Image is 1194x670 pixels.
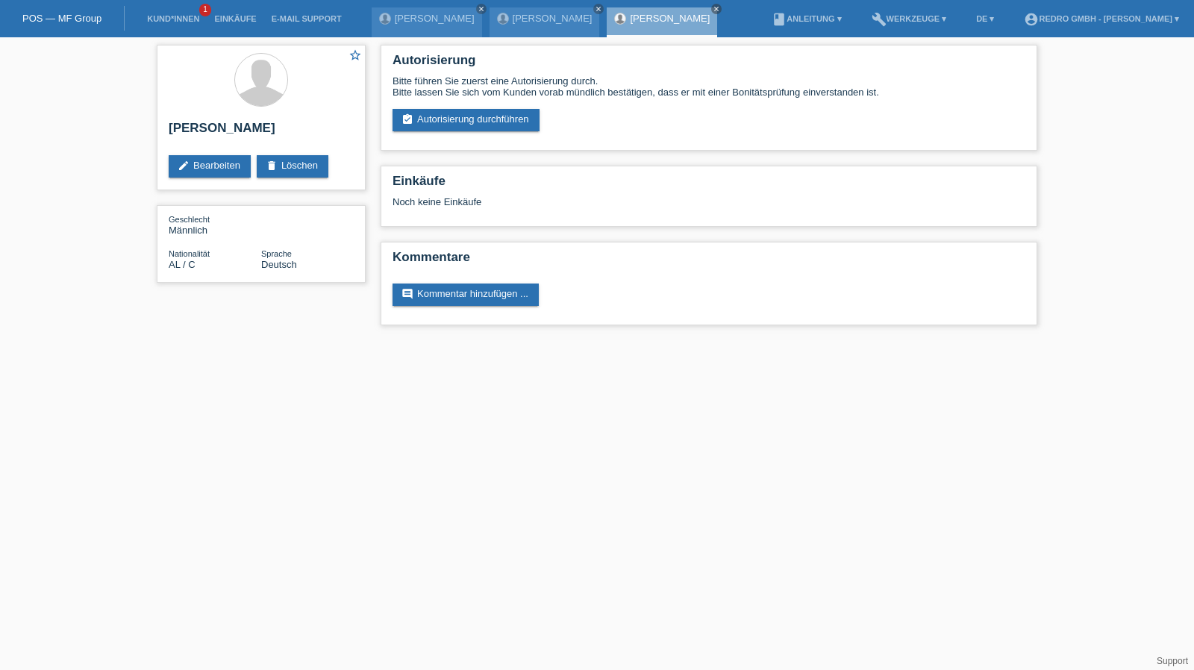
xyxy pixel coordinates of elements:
[401,113,413,125] i: assignment_turned_in
[393,75,1025,98] div: Bitte führen Sie zuerst eine Autorisierung durch. Bitte lassen Sie sich vom Kunden vorab mündlich...
[393,284,539,306] a: commentKommentar hinzufügen ...
[872,12,887,27] i: build
[393,250,1025,272] h2: Kommentare
[22,13,101,24] a: POS — MF Group
[595,5,602,13] i: close
[261,259,297,270] span: Deutsch
[348,48,362,64] a: star_border
[1157,656,1188,666] a: Support
[772,12,787,27] i: book
[169,259,196,270] span: Albanien / C / 13.08.1994
[393,196,1025,219] div: Noch keine Einkäufe
[266,160,278,172] i: delete
[169,121,354,143] h2: [PERSON_NAME]
[395,13,475,24] a: [PERSON_NAME]
[257,155,328,178] a: deleteLöschen
[264,14,349,23] a: E-Mail Support
[969,14,1001,23] a: DE ▾
[393,53,1025,75] h2: Autorisierung
[711,4,722,14] a: close
[1024,12,1039,27] i: account_circle
[169,213,261,236] div: Männlich
[864,14,954,23] a: buildWerkzeuge ▾
[478,5,485,13] i: close
[348,48,362,62] i: star_border
[393,109,540,131] a: assignment_turned_inAutorisierung durchführen
[261,249,292,258] span: Sprache
[476,4,487,14] a: close
[140,14,207,23] a: Kund*innen
[513,13,593,24] a: [PERSON_NAME]
[199,4,211,16] span: 1
[713,5,720,13] i: close
[1016,14,1187,23] a: account_circleRedro GmbH - [PERSON_NAME] ▾
[401,288,413,300] i: comment
[393,174,1025,196] h2: Einkäufe
[593,4,604,14] a: close
[169,249,210,258] span: Nationalität
[630,13,710,24] a: [PERSON_NAME]
[178,160,190,172] i: edit
[169,215,210,224] span: Geschlecht
[207,14,263,23] a: Einkäufe
[169,155,251,178] a: editBearbeiten
[764,14,848,23] a: bookAnleitung ▾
